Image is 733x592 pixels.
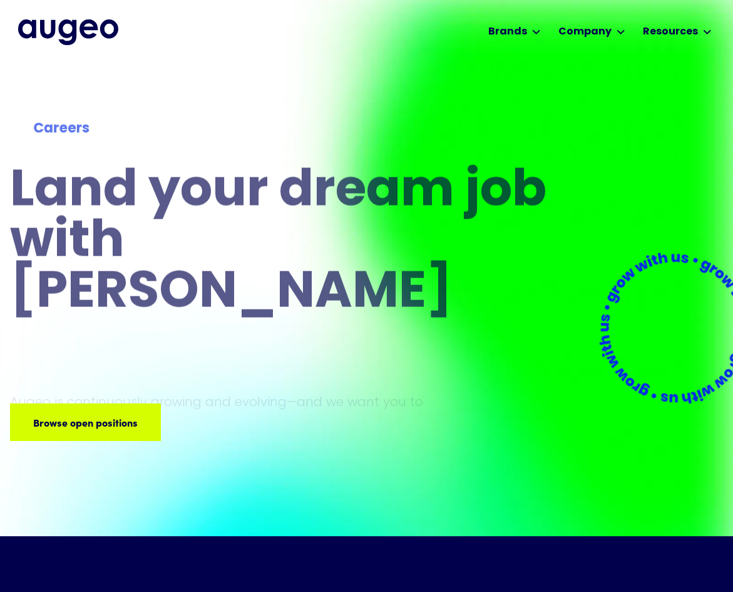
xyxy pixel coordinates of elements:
[18,19,118,44] a: home
[643,24,698,39] div: Resources
[18,19,118,44] img: Augeo's full logo in midnight blue.
[488,24,527,39] div: Brands
[10,167,551,319] h1: Land your dream job﻿ with [PERSON_NAME]
[10,403,161,441] a: Browse open positions
[558,24,612,39] div: Company
[33,123,90,137] strong: Careers
[10,393,441,428] p: Augeo is continuously growing and evolving—and we want you to grow with us.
